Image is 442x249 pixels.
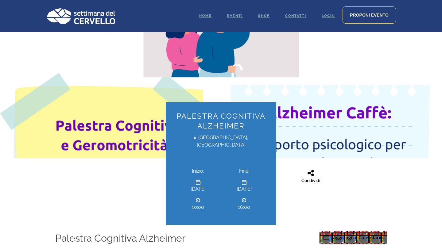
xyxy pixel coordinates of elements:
div: Aggiungi al Calendario [320,231,387,244]
span: [DATE] [226,186,262,193]
span: [DATE] [180,186,216,193]
img: Logo [46,8,115,24]
span: Fine: [226,167,262,175]
span: Contatti [285,14,306,18]
span: Shop [258,14,270,18]
span: Home [199,14,212,18]
span: Proponi evento [350,13,389,17]
span: [GEOGRAPHIC_DATA], [GEOGRAPHIC_DATA] [175,134,267,149]
a: Proponi evento [343,6,396,24]
span: 10:00 [180,204,216,211]
h1: Palestra Cognitiva Alzheimer [175,111,267,131]
span: 16:00 [226,204,262,211]
span: Login [322,14,335,18]
span: Eventi [227,14,243,18]
h4: Palestra Cognitiva Alzheimer [55,231,307,246]
span: Inizio: [180,167,216,175]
